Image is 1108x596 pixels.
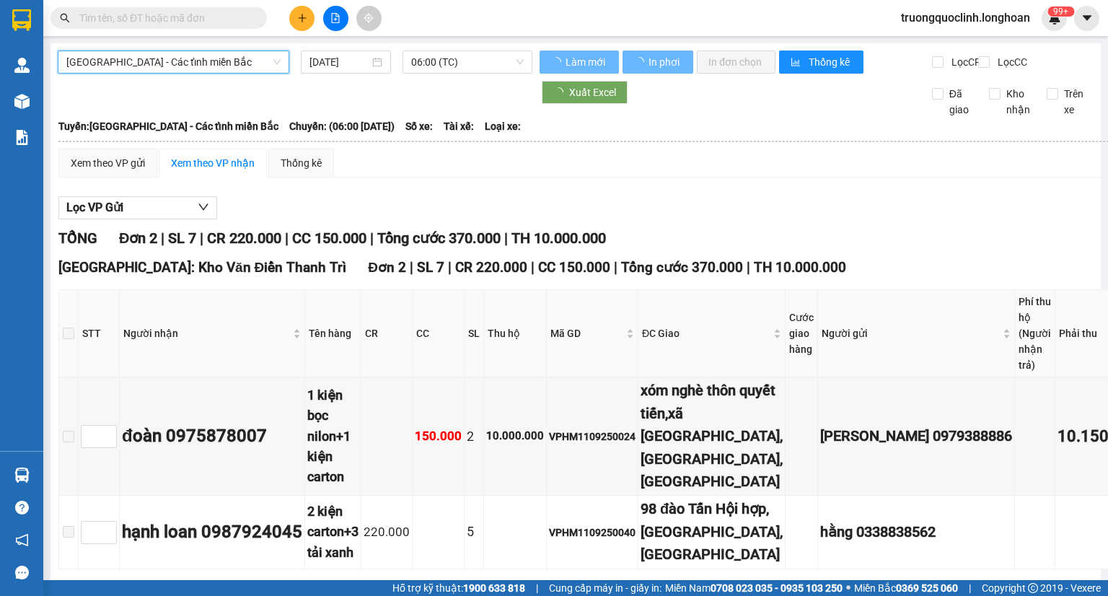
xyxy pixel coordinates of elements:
[123,325,290,341] span: Người nhận
[444,118,474,134] span: Tài xế:
[79,10,250,26] input: Tìm tên, số ĐT hoặc mã đơn
[356,6,382,31] button: aim
[944,86,979,118] span: Đã giao
[14,130,30,145] img: solution-icon
[549,580,661,596] span: Cung cấp máy in - giấy in:
[536,580,538,596] span: |
[292,229,366,247] span: CC 150.000
[330,13,340,23] span: file-add
[542,81,628,104] button: Xuất Excel
[58,229,97,247] span: TỔNG
[547,496,638,569] td: VPHM1109250040
[58,120,278,132] b: Tuyến: [GEOGRAPHIC_DATA] - Các tỉnh miền Bắc
[281,155,322,171] div: Thống kê
[641,380,783,493] div: xóm nghè thôn quyết tiến,xã [GEOGRAPHIC_DATA],[GEOGRAPHIC_DATA],[GEOGRAPHIC_DATA]
[465,290,484,377] th: SL
[411,51,524,73] span: 06:00 (TC)
[1074,6,1099,31] button: caret-down
[1015,290,1055,377] th: Phí thu hộ (Người nhận trả)
[822,325,1000,341] span: Người gửi
[15,533,29,547] span: notification
[448,259,452,276] span: |
[642,325,770,341] span: ĐC Giao
[820,425,1012,447] div: [PERSON_NAME] 0979388886
[14,468,30,483] img: warehouse-icon
[854,580,958,596] span: Miền Bắc
[455,259,527,276] span: CR 220.000
[551,57,563,67] span: loading
[547,377,638,496] td: VPHM1109250024
[791,57,803,69] span: bar-chart
[641,498,783,566] div: 98 đào Tấn Hội hợp, [GEOGRAPHIC_DATA], [GEOGRAPHIC_DATA]
[79,290,120,377] th: STT
[1058,86,1094,118] span: Trên xe
[889,9,1042,27] span: truongquoclinh.longhoan
[323,6,348,31] button: file-add
[122,423,302,450] div: đoàn 0975878007
[15,566,29,579] span: message
[549,429,636,444] div: VPHM1109250024
[368,259,406,276] span: Đơn 2
[549,525,636,540] div: VPHM1109250040
[511,229,606,247] span: TH 10.000.000
[711,582,843,594] strong: 0708 023 035 - 0935 103 250
[289,6,315,31] button: plus
[305,290,361,377] th: Tên hàng
[307,501,359,563] div: 2 kiện carton+3 tải xanh
[417,259,444,276] span: SL 7
[71,155,145,171] div: Xem theo VP gửi
[550,325,623,341] span: Mã GD
[307,385,359,487] div: 1 kiện bọc nilon+1 kiện carton
[60,13,70,23] span: search
[289,118,395,134] span: Chuyến: (06:00 [DATE])
[665,580,843,596] span: Miền Nam
[200,229,203,247] span: |
[779,51,863,74] button: bar-chartThống kê
[58,259,346,276] span: [GEOGRAPHIC_DATA]: Kho Văn Điển Thanh Trì
[467,426,481,447] div: 2
[171,155,255,171] div: Xem theo VP nhận
[415,426,462,446] div: 150.000
[1001,86,1036,118] span: Kho nhận
[747,259,750,276] span: |
[1048,12,1061,25] img: icon-new-feature
[207,229,281,247] span: CR 220.000
[285,229,289,247] span: |
[846,585,850,591] span: ⚪️
[623,51,693,74] button: In phơi
[540,51,619,74] button: Làm mới
[370,229,374,247] span: |
[198,201,209,213] span: down
[992,54,1029,70] span: Lọc CC
[1028,583,1038,593] span: copyright
[648,54,682,70] span: In phơi
[538,259,610,276] span: CC 150.000
[485,118,521,134] span: Loại xe:
[946,54,983,70] span: Lọc CR
[361,290,413,377] th: CR
[566,54,607,70] span: Làm mới
[14,94,30,109] img: warehouse-icon
[969,580,971,596] span: |
[161,229,164,247] span: |
[463,582,525,594] strong: 1900 633 818
[122,519,302,546] div: hạnh loan 0987924045
[14,58,30,73] img: warehouse-icon
[66,51,281,73] span: Hà Nội - Các tỉnh miền Bắc
[754,259,846,276] span: TH 10.000.000
[634,57,646,67] span: loading
[15,501,29,514] span: question-circle
[1081,12,1094,25] span: caret-down
[405,118,433,134] span: Số xe:
[621,259,743,276] span: Tổng cước 370.000
[1047,6,1074,17] sup: 282
[309,54,369,70] input: 12/09/2025
[809,54,852,70] span: Thống kê
[531,259,535,276] span: |
[119,229,157,247] span: Đơn 2
[486,428,544,445] div: 10.000.000
[58,196,217,219] button: Lọc VP Gửi
[392,580,525,596] span: Hỗ trợ kỹ thuật:
[569,84,616,100] span: Xuất Excel
[484,290,547,377] th: Thu hộ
